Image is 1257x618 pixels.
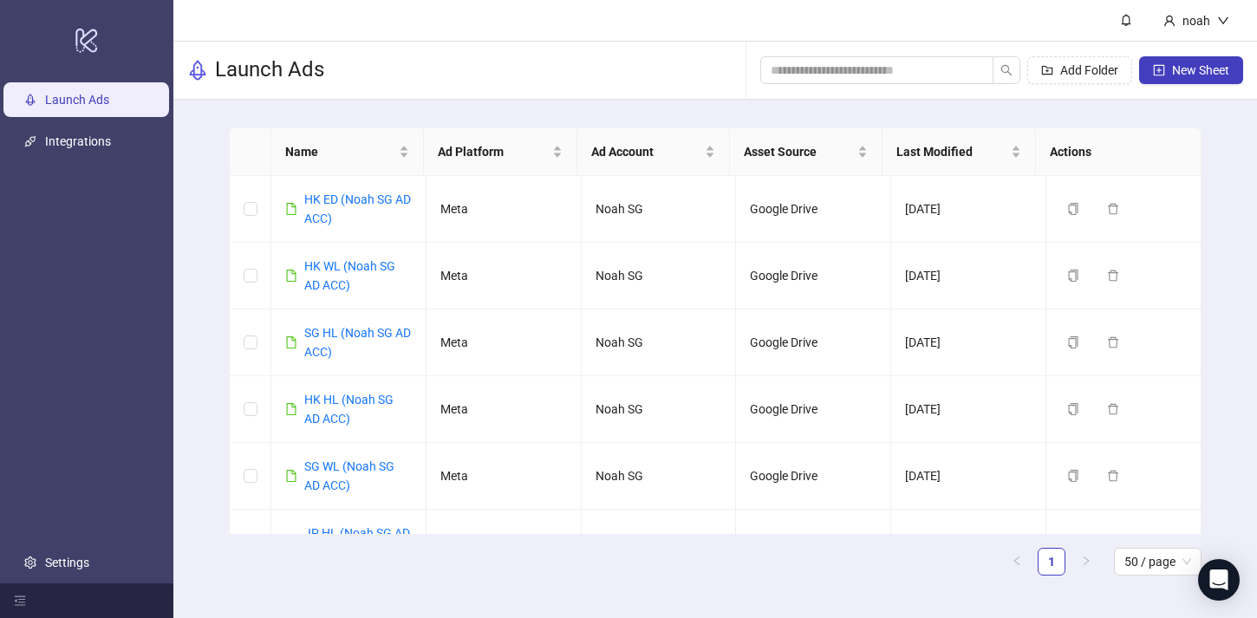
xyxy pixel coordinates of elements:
span: file [285,403,297,415]
td: [DATE] [891,176,1046,243]
td: [DATE] [891,376,1046,443]
li: Previous Page [1003,548,1031,576]
td: Google Drive [736,243,891,309]
td: Meta [427,510,582,576]
th: Asset Source [730,128,883,176]
td: Google Drive [736,510,891,576]
td: Noah SG [582,510,737,576]
div: Page Size [1114,548,1202,576]
td: Meta [427,243,582,309]
span: copy [1067,203,1079,215]
a: JP HL (Noah SG AD ACC) [304,526,410,559]
span: delete [1107,470,1119,482]
a: HK HL (Noah SG AD ACC) [304,393,394,426]
span: right [1081,556,1091,566]
td: Meta [427,443,582,510]
td: Google Drive [736,309,891,376]
span: user [1163,15,1176,27]
span: file [285,203,297,215]
th: Ad Account [577,128,730,176]
a: HK WL (Noah SG AD ACC) [304,259,395,292]
a: Settings [45,556,89,569]
button: right [1072,548,1100,576]
td: Noah SG [582,176,737,243]
span: file [285,336,297,348]
a: HK ED (Noah SG AD ACC) [304,192,411,225]
td: Noah SG [582,243,737,309]
td: Google Drive [736,176,891,243]
th: Actions [1036,128,1189,176]
span: delete [1107,270,1119,282]
span: Add Folder [1060,63,1118,77]
span: down [1217,15,1229,27]
th: Last Modified [883,128,1035,176]
div: noah [1176,11,1217,30]
div: Open Intercom Messenger [1198,559,1240,601]
button: New Sheet [1139,56,1243,84]
span: delete [1107,203,1119,215]
td: Noah SG [582,309,737,376]
span: New Sheet [1172,63,1229,77]
span: folder-add [1041,64,1053,76]
th: Name [271,128,424,176]
button: Add Folder [1027,56,1132,84]
td: Google Drive [736,376,891,443]
a: Integrations [45,134,111,148]
button: left [1003,548,1031,576]
span: copy [1067,270,1079,282]
span: Last Modified [896,142,1006,161]
span: search [1000,64,1013,76]
td: Meta [427,376,582,443]
span: left [1012,556,1022,566]
span: Name [285,142,395,161]
span: delete [1107,403,1119,415]
li: 1 [1038,548,1065,576]
td: Google Drive [736,443,891,510]
span: Ad Account [591,142,701,161]
a: SG HL (Noah SG AD ACC) [304,326,411,359]
span: delete [1107,336,1119,348]
span: Asset Source [744,142,854,161]
a: SG WL (Noah SG AD ACC) [304,459,394,492]
td: [DATE] [891,510,1046,576]
span: file [285,270,297,282]
span: 50 / page [1124,549,1191,575]
td: Meta [427,176,582,243]
td: [DATE] [891,243,1046,309]
td: [DATE] [891,443,1046,510]
span: plus-square [1153,64,1165,76]
td: Noah SG [582,443,737,510]
a: Launch Ads [45,93,109,107]
span: copy [1067,470,1079,482]
td: Noah SG [582,376,737,443]
a: 1 [1039,549,1065,575]
th: Ad Platform [424,128,576,176]
span: copy [1067,403,1079,415]
td: Meta [427,309,582,376]
span: bell [1120,14,1132,26]
span: file [285,470,297,482]
span: rocket [187,60,208,81]
span: copy [1067,336,1079,348]
li: Next Page [1072,548,1100,576]
td: [DATE] [891,309,1046,376]
span: Ad Platform [438,142,548,161]
h3: Launch Ads [215,56,324,84]
span: menu-fold [14,595,26,607]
